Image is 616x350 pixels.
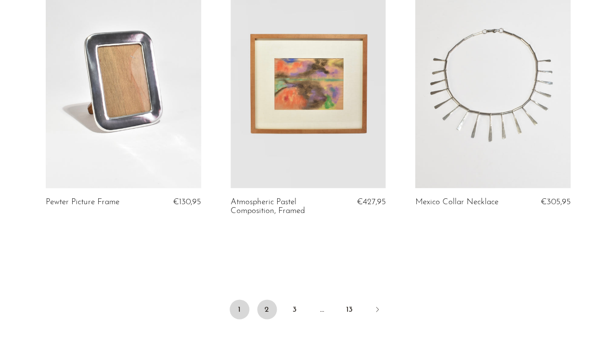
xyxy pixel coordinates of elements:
[173,198,201,206] span: €130,95
[415,198,498,207] a: Mexico Collar Necklace
[367,299,387,321] a: Next
[285,299,304,319] a: 3
[231,198,333,216] a: Atmospheric Pastel Composition, Framed
[230,299,249,319] span: 1
[46,198,119,207] a: Pewter Picture Frame
[540,198,570,206] span: €305,95
[312,299,332,319] span: …
[356,198,385,206] span: €427,95
[340,299,359,319] a: 13
[257,299,277,319] a: 2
